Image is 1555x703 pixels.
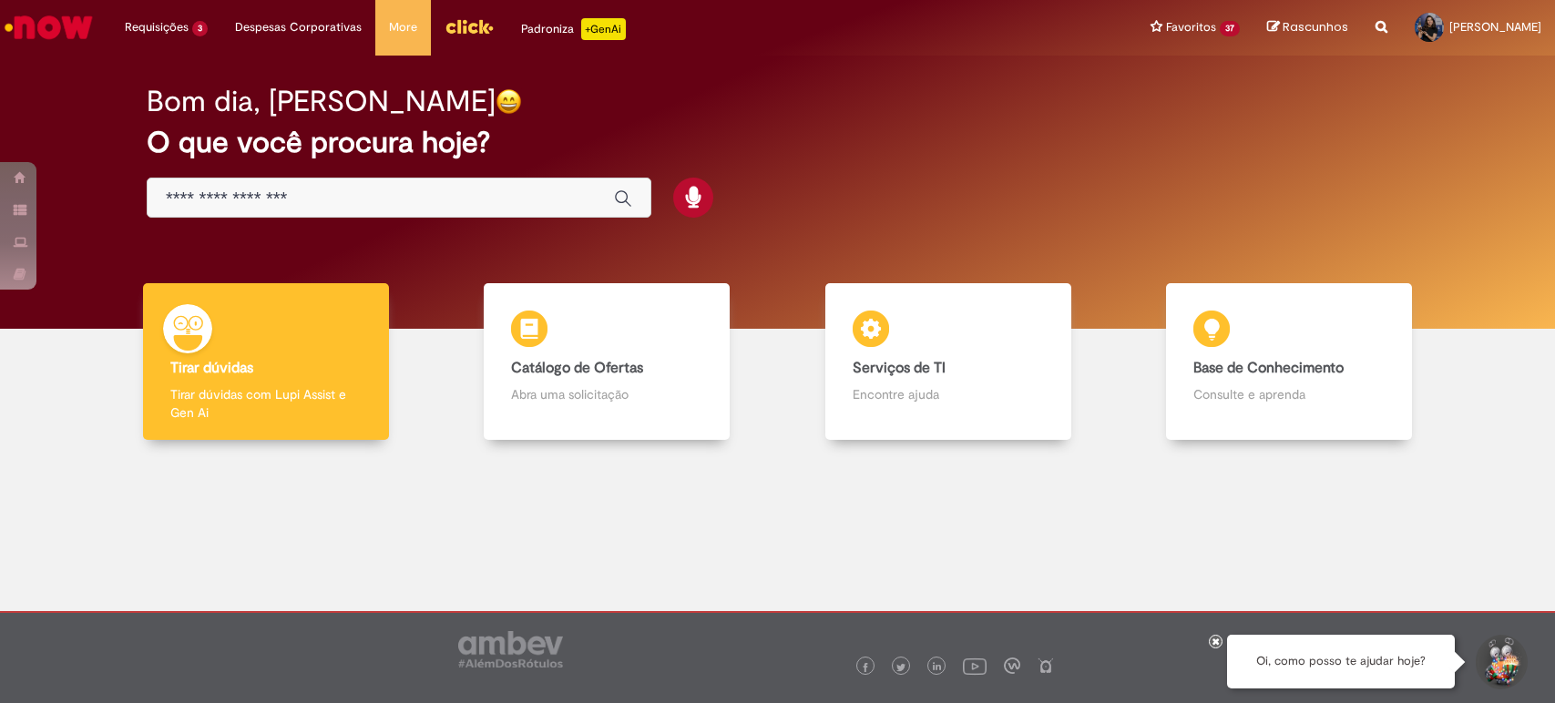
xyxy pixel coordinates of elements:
b: Base de Conhecimento [1193,359,1344,377]
img: logo_footer_ambev_rotulo_gray.png [458,631,563,667]
button: Iniciar Conversa de Suporte [1473,635,1528,689]
img: logo_footer_naosei.png [1038,657,1054,674]
img: ServiceNow [2,9,96,46]
a: Serviços de TI Encontre ajuda [778,283,1119,441]
div: Padroniza [521,18,626,40]
span: More [389,18,417,36]
span: 37 [1220,21,1240,36]
h2: Bom dia, [PERSON_NAME] [147,86,496,117]
h2: O que você procura hoje? [147,127,1408,158]
span: 3 [192,21,208,36]
span: Favoritos [1166,18,1216,36]
b: Catálogo de Ofertas [511,359,643,377]
a: Base de Conhecimento Consulte e aprenda [1119,283,1459,441]
p: Consulte e aprenda [1193,385,1385,403]
b: Tirar dúvidas [170,359,253,377]
span: Despesas Corporativas [235,18,362,36]
p: Encontre ajuda [853,385,1044,403]
span: Requisições [125,18,189,36]
a: Catálogo de Ofertas Abra uma solicitação [436,283,777,441]
a: Rascunhos [1267,19,1348,36]
span: [PERSON_NAME] [1449,19,1541,35]
p: +GenAi [581,18,626,40]
a: Tirar dúvidas Tirar dúvidas com Lupi Assist e Gen Ai [96,283,436,441]
b: Serviços de TI [853,359,946,377]
img: click_logo_yellow_360x200.png [445,13,494,40]
img: logo_footer_linkedin.png [933,662,942,673]
img: logo_footer_youtube.png [963,654,987,678]
div: Oi, como posso te ajudar hoje? [1227,635,1455,688]
img: logo_footer_facebook.png [861,663,870,672]
img: logo_footer_workplace.png [1004,657,1020,674]
p: Abra uma solicitação [511,385,702,403]
img: happy-face.png [496,88,522,115]
img: logo_footer_twitter.png [896,663,905,672]
span: Rascunhos [1283,18,1348,36]
p: Tirar dúvidas com Lupi Assist e Gen Ai [170,385,362,422]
